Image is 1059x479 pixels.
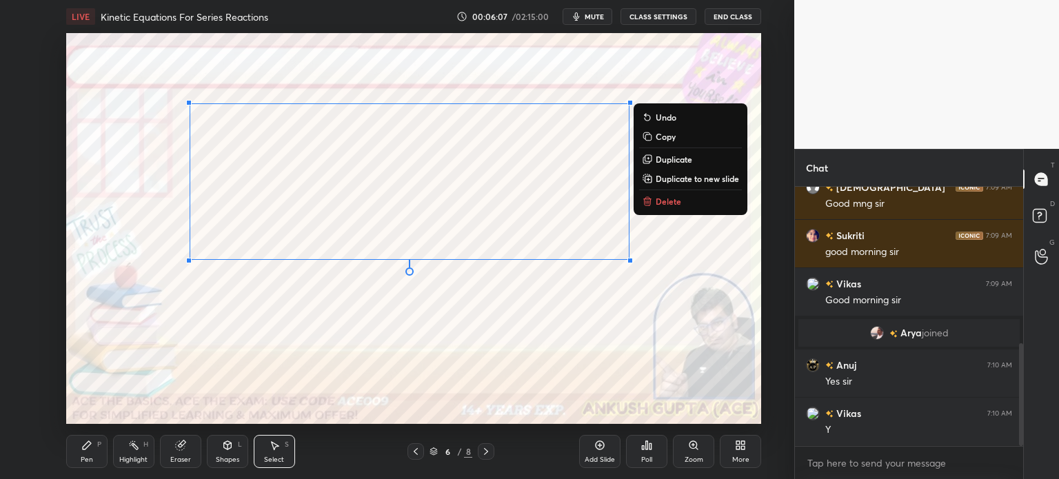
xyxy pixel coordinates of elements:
[621,8,696,25] button: CLASS SETTINGS
[825,410,834,418] img: no-rating-badge.077c3623.svg
[585,456,615,463] div: Add Slide
[987,361,1012,369] div: 7:10 AM
[101,10,268,23] h4: Kinetic Equations For Series Reactions
[585,12,604,21] span: mute
[986,183,1012,192] div: 7:09 AM
[639,128,742,145] button: Copy
[97,441,101,448] div: P
[143,441,148,448] div: H
[705,8,761,25] button: End Class
[825,362,834,369] img: no-rating-badge.077c3623.svg
[457,447,461,456] div: /
[264,456,284,463] div: Select
[639,170,742,187] button: Duplicate to new slide
[641,456,652,463] div: Poll
[870,326,884,340] img: 031e5d6df08244258ac4cfc497b28980.jpg
[795,187,1023,446] div: grid
[656,154,692,165] p: Duplicate
[81,456,93,463] div: Pen
[986,232,1012,240] div: 7:09 AM
[825,281,834,288] img: no-rating-badge.077c3623.svg
[285,441,289,448] div: S
[656,131,676,142] p: Copy
[825,232,834,240] img: no-rating-badge.077c3623.svg
[825,294,1012,307] div: Good morning sir
[1049,237,1055,247] p: G
[1050,198,1055,209] p: D
[795,150,839,186] p: Chat
[656,173,739,184] p: Duplicate to new slide
[806,181,820,194] img: default.png
[834,180,945,194] h6: [DEMOGRAPHIC_DATA]
[956,232,983,240] img: iconic-dark.1390631f.png
[806,277,820,291] img: 3
[66,8,95,25] div: LIVE
[986,280,1012,288] div: 7:09 AM
[656,112,676,123] p: Undo
[656,196,681,207] p: Delete
[825,375,1012,389] div: Yes sir
[639,193,742,210] button: Delete
[170,456,191,463] div: Eraser
[987,409,1012,418] div: 7:10 AM
[825,245,1012,259] div: good morning sir
[1051,160,1055,170] p: T
[922,327,949,338] span: joined
[889,330,898,338] img: no-rating-badge.077c3623.svg
[441,447,454,456] div: 6
[834,358,856,372] h6: Anuj
[825,184,834,192] img: no-rating-badge.077c3623.svg
[834,276,861,291] h6: Vikas
[563,8,612,25] button: mute
[825,423,1012,437] div: Y
[639,151,742,167] button: Duplicate
[685,456,703,463] div: Zoom
[806,358,820,372] img: eba916843b38452c95f047c5b4b1dacb.jpg
[238,441,242,448] div: L
[834,228,865,243] h6: Sukriti
[956,183,983,192] img: iconic-dark.1390631f.png
[825,197,1012,211] div: Good mng sir
[216,456,239,463] div: Shapes
[834,406,861,420] h6: Vikas
[639,109,742,125] button: Undo
[806,407,820,420] img: 3
[900,327,922,338] span: Arya
[119,456,148,463] div: Highlight
[806,229,820,243] img: dcd189e2297f4630ba15fca319bc7422.74358919_3
[464,445,472,458] div: 8
[732,456,749,463] div: More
